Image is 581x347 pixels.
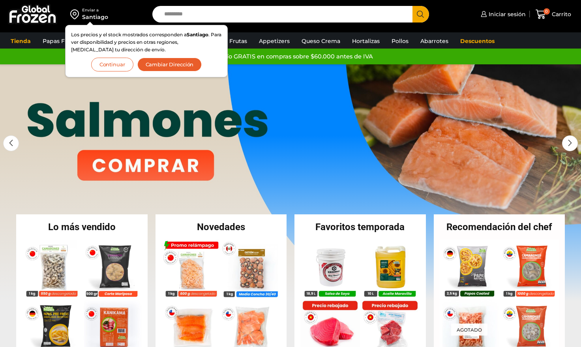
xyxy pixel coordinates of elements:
[348,34,384,49] a: Hortalizas
[534,5,573,24] a: 0 Carrito
[294,222,426,232] h2: Favoritos temporada
[3,135,19,151] div: Previous slide
[388,34,412,49] a: Pollos
[434,222,565,232] h2: Recomendación del chef
[187,32,208,38] strong: Santiago
[479,6,526,22] a: Iniciar sesión
[82,8,108,13] div: Enviar a
[416,34,452,49] a: Abarrotes
[456,34,499,49] a: Descuentos
[156,222,287,232] h2: Novedades
[487,10,526,18] span: Iniciar sesión
[7,34,35,49] a: Tienda
[82,13,108,21] div: Santiago
[137,58,202,71] button: Cambiar Dirección
[544,8,550,15] span: 0
[71,31,222,54] p: Los precios y el stock mostrados corresponden a . Para ver disponibilidad y precios en otras regi...
[451,324,487,336] p: Agotado
[91,58,133,71] button: Continuar
[412,6,429,23] button: Search button
[298,34,344,49] a: Queso Crema
[39,34,81,49] a: Papas Fritas
[562,135,578,151] div: Next slide
[255,34,294,49] a: Appetizers
[70,8,82,21] img: address-field-icon.svg
[550,10,571,18] span: Carrito
[16,222,148,232] h2: Lo más vendido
